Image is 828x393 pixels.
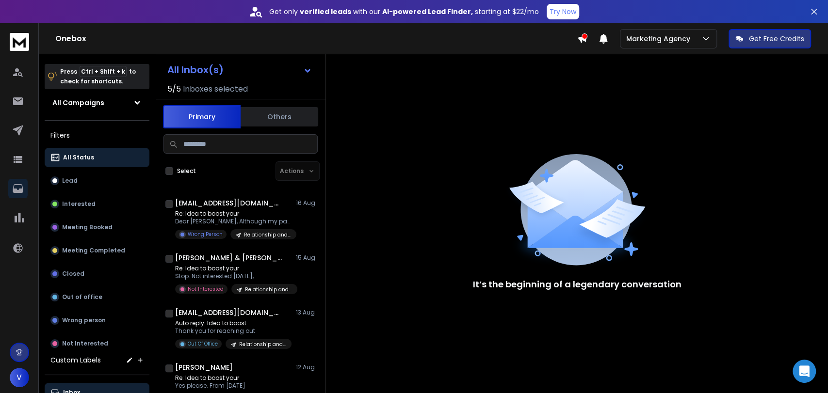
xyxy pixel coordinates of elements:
button: Wrong person [45,311,149,330]
p: 16 Aug [296,199,318,207]
p: Get Free Credits [749,34,804,44]
p: Auto reply: Idea to boost [175,319,292,327]
p: Wrong Person [188,231,223,238]
p: Press to check for shortcuts. [60,67,136,86]
p: All Status [63,154,94,161]
span: 5 / 5 [167,83,181,95]
p: Dear [PERSON_NAME], Although my past experience [175,218,292,225]
p: Yes please. From [DATE] [175,382,287,390]
button: Meeting Completed [45,241,149,260]
p: Not Interested [62,340,108,347]
h1: [PERSON_NAME] [175,362,233,372]
h3: Filters [45,128,149,142]
button: V [10,368,29,387]
strong: AI-powered Lead Finder, [382,7,473,16]
p: 15 Aug [296,254,318,262]
h1: [EMAIL_ADDRESS][DOMAIN_NAME] [175,308,282,317]
h1: [PERSON_NAME] & [PERSON_NAME] [175,253,282,263]
div: Open Intercom Messenger [793,360,816,383]
strong: verified leads [300,7,351,16]
h1: [EMAIL_ADDRESS][DOMAIN_NAME] [175,198,282,208]
button: Primary [163,105,241,128]
button: All Campaigns [45,93,149,112]
button: Lead [45,171,149,190]
h1: All Inbox(s) [167,65,224,75]
p: Relationship and marriage [244,231,291,238]
p: Relationship and marriage [245,286,292,293]
button: Not Interested [45,334,149,353]
p: Re: Idea to boost your [175,374,287,382]
p: Get only with our starting at $22/mo [269,7,539,16]
p: Try Now [550,7,576,16]
p: 13 Aug [296,309,318,316]
h3: Inboxes selected [183,83,248,95]
p: Thank you for reaching out [175,327,292,335]
p: Relationship and marriage [239,341,286,348]
button: Try Now [547,4,579,19]
p: Interested [62,200,96,208]
p: Closed [62,270,84,278]
p: Re: Idea to boost your [175,210,292,218]
p: Wrong person [62,316,106,324]
button: Out of office [45,287,149,307]
p: Out of office [62,293,102,301]
p: Meeting Booked [62,223,113,231]
h3: Custom Labels [50,355,101,365]
button: Others [241,106,318,127]
p: Marketing Agency [626,34,694,44]
button: All Inbox(s) [160,60,320,79]
p: Meeting Completed [62,247,125,254]
p: 12 Aug [296,363,318,371]
span: Ctrl + Shift + k [80,66,127,77]
p: Not Interested [188,285,224,293]
button: Interested [45,194,149,214]
p: Stop. Not interested [DATE], [175,272,292,280]
p: Out Of Office [188,340,218,347]
label: Select [177,167,196,175]
button: Closed [45,264,149,283]
p: It’s the beginning of a legendary conversation [473,278,682,291]
button: Get Free Credits [729,29,811,48]
h1: Onebox [55,33,577,45]
p: Lead [62,177,78,185]
button: All Status [45,148,149,167]
img: logo [10,33,29,51]
p: Re: Idea to boost your [175,265,292,272]
button: Meeting Booked [45,218,149,237]
h1: All Campaigns [52,98,104,108]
